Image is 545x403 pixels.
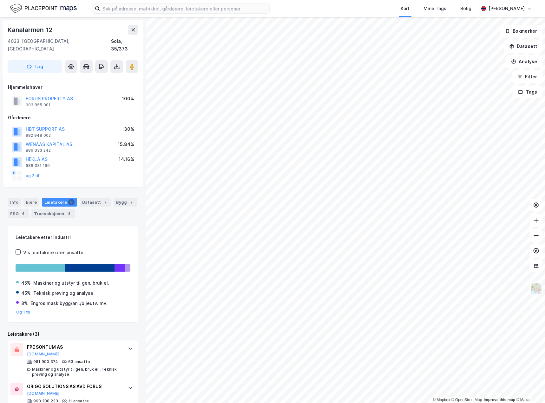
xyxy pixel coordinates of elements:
div: Datasett [80,198,111,207]
div: Gårdeiere [8,114,138,122]
div: 30% [124,125,134,133]
iframe: Chat Widget [513,373,545,403]
button: [DOMAIN_NAME] [27,352,60,357]
div: 886 333 242 [26,148,51,153]
button: Bokmerker [500,25,542,37]
a: Improve this map [484,398,515,402]
div: Hjemmelshaver [8,83,138,91]
div: Teknisk prøving og analyse [33,289,93,297]
div: FPE SONTUM AS [27,343,121,351]
button: Og 1 til [16,310,30,315]
div: 15.84% [118,141,134,148]
div: ORIGO SOLUTIONS AS AVD FORUS [27,383,121,390]
div: 3 [68,199,75,205]
button: Tag [8,60,62,73]
div: Sola, 35/373 [111,37,138,53]
div: Info [8,198,21,207]
button: Datasett [504,40,542,53]
div: 993 855 081 [26,102,50,108]
div: Maskiner og utstyr til gen. bruk el. [33,279,109,287]
div: 981 990 374 [33,359,58,364]
div: 63 ansatte [68,359,90,364]
div: Transaksjoner [31,209,75,218]
div: [PERSON_NAME] [489,5,525,12]
div: 45% [21,279,31,287]
div: Maskiner og utstyr til gen. bruk el., Teknisk prøving og analyse [32,367,121,377]
div: Leietakere (3) [8,330,138,338]
div: 986 331 190 [26,163,50,168]
div: 2 [102,199,108,205]
div: Bolig [460,5,471,12]
div: Kontrollprogram for chat [513,373,545,403]
div: 8% [21,300,28,307]
div: 100% [122,95,134,102]
div: Leietakere etter industri [16,234,130,241]
img: logo.f888ab2527a4732fd821a326f86c7f29.svg [10,3,77,14]
div: 982 948 002 [26,133,51,138]
div: Mine Tags [424,5,446,12]
div: 45% [21,289,31,297]
img: Z [530,283,542,295]
div: Bygg [114,198,137,207]
div: 4 [20,210,26,217]
a: OpenStreetMap [451,398,482,402]
div: Engros mask bygg/anl./oljeutv. mv. [30,300,108,307]
div: 4033, [GEOGRAPHIC_DATA], [GEOGRAPHIC_DATA] [8,37,111,53]
div: 14.16% [119,155,134,163]
a: Mapbox [433,398,450,402]
button: [DOMAIN_NAME] [27,391,60,396]
button: Filter [512,70,542,83]
button: Tags [513,86,542,98]
div: Vis leietakere uten ansatte [23,249,83,256]
input: Søk på adresse, matrikkel, gårdeiere, leietakere eller personer [100,4,269,13]
div: ESG [8,209,29,218]
div: Kart [401,5,410,12]
div: Kanalarmen 12 [8,25,53,35]
div: 8 [66,210,72,217]
button: Analyse [506,55,542,68]
div: 2 [128,199,135,205]
div: Eiere [23,198,39,207]
div: Leietakere [42,198,77,207]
